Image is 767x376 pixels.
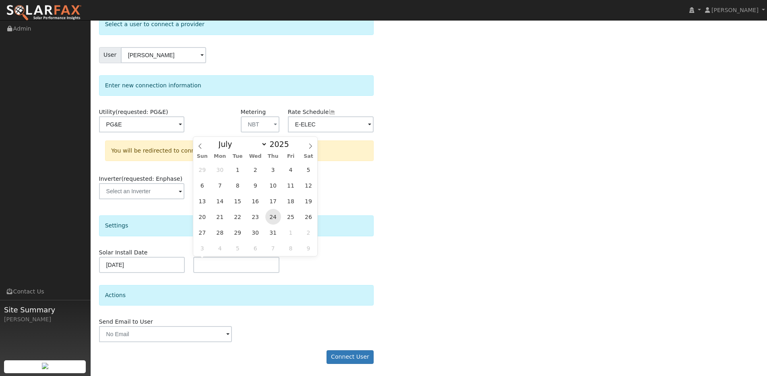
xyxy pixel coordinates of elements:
span: July 28, 2025 [212,225,228,240]
span: Wed [246,154,264,159]
span: July 9, 2025 [248,178,263,193]
span: July 27, 2025 [194,225,210,240]
span: July 30, 2025 [248,225,263,240]
input: Select a Utility [99,116,184,132]
span: July 25, 2025 [283,209,299,225]
span: June 30, 2025 [212,162,228,178]
label: Rate Schedule [288,108,336,116]
label: Utility [99,108,168,116]
label: Inverter [99,175,182,183]
span: User [99,47,121,63]
span: July 31, 2025 [265,225,281,240]
span: August 9, 2025 [301,240,316,256]
span: July 21, 2025 [212,209,228,225]
span: (requested: Enphase) [121,176,182,182]
label: Send Email to User [99,318,153,326]
span: July 16, 2025 [248,193,263,209]
span: July 2, 2025 [248,162,263,178]
span: July 13, 2025 [194,193,210,209]
button: NBT [241,116,279,132]
span: June 29, 2025 [194,162,210,178]
span: July 11, 2025 [283,178,299,193]
span: Mon [211,154,229,159]
span: July 24, 2025 [265,209,281,225]
span: July 22, 2025 [230,209,246,225]
span: July 15, 2025 [230,193,246,209]
span: July 8, 2025 [230,178,246,193]
span: August 8, 2025 [283,240,299,256]
span: August 3, 2025 [194,240,210,256]
span: July 20, 2025 [194,209,210,225]
img: SolarFax [6,4,82,21]
span: Fri [282,154,300,159]
select: Month [215,139,267,149]
div: Select a user to connect a provider [99,14,374,35]
label: Metering [241,108,266,116]
span: July 14, 2025 [212,193,228,209]
span: August 2, 2025 [301,225,316,240]
span: Site Summary [4,304,86,315]
span: August 1, 2025 [283,225,299,240]
div: Settings [99,215,374,236]
span: Tue [229,154,246,159]
span: July 12, 2025 [301,178,316,193]
span: July 23, 2025 [248,209,263,225]
span: July 10, 2025 [265,178,281,193]
span: July 1, 2025 [230,162,246,178]
input: Select an Inverter [99,183,184,199]
span: July 4, 2025 [283,162,299,178]
span: [PERSON_NAME] [711,7,759,13]
div: Enter new connection information [99,75,374,96]
div: You will be redirected to connect PG&E after you save [105,140,374,161]
input: No Email [99,326,232,342]
span: July 5, 2025 [301,162,316,178]
span: July 18, 2025 [283,193,299,209]
span: July 6, 2025 [194,178,210,193]
span: July 17, 2025 [265,193,281,209]
span: Sun [193,154,211,159]
label: Solar Install Date [99,248,148,257]
input: Select a User [121,47,206,63]
span: July 29, 2025 [230,225,246,240]
span: (requested: PG&E) [116,109,168,115]
span: August 4, 2025 [212,240,228,256]
span: August 7, 2025 [265,240,281,256]
span: Sat [300,154,317,159]
div: Actions [99,285,374,306]
span: Thu [264,154,282,159]
span: August 6, 2025 [248,240,263,256]
button: Connect User [327,350,374,364]
img: retrieve [42,363,48,369]
span: July 7, 2025 [212,178,228,193]
div: [PERSON_NAME] [4,315,86,324]
span: August 5, 2025 [230,240,246,256]
span: July 26, 2025 [301,209,316,225]
input: Year [267,140,296,149]
span: July 3, 2025 [265,162,281,178]
span: July 19, 2025 [301,193,316,209]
